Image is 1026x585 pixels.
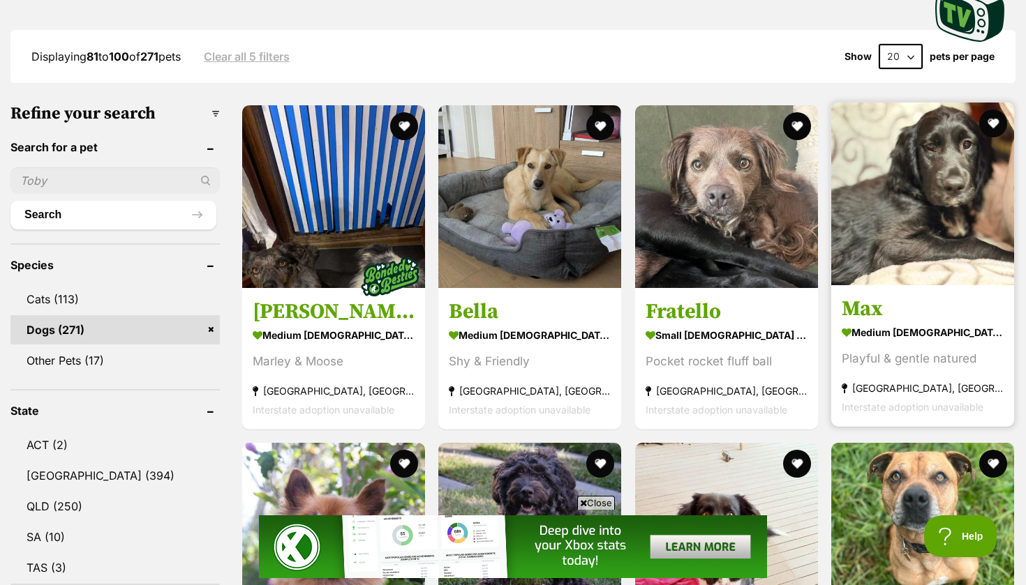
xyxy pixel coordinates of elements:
[109,50,129,63] strong: 100
[10,522,220,552] a: SA (10)
[646,298,808,325] h3: Fratello
[253,381,415,400] strong: [GEOGRAPHIC_DATA], [GEOGRAPHIC_DATA]
[449,325,611,345] strong: medium [DEMOGRAPHIC_DATA] Dog
[10,492,220,521] a: QLD (250)
[204,50,290,63] a: Clear all 5 filters
[646,325,808,345] strong: small [DEMOGRAPHIC_DATA] Dog
[842,379,1004,397] strong: [GEOGRAPHIC_DATA], [GEOGRAPHIC_DATA]
[646,404,787,416] span: Interstate adoption unavailable
[31,50,181,63] span: Displaying to of pets
[438,105,621,288] img: Bella - Border Collie Dog
[979,450,1007,478] button: favourite
[646,381,808,400] strong: [GEOGRAPHIC_DATA], [GEOGRAPHIC_DATA]
[979,109,1007,137] button: favourite
[587,112,615,140] button: favourite
[924,515,998,557] iframe: Help Scout Beacon - Open
[10,346,220,375] a: Other Pets (17)
[577,496,615,510] span: Close
[842,349,1004,368] div: Playful & gentle natured
[449,352,611,371] div: Shy & Friendly
[253,352,415,371] div: Marley & Moose
[253,404,394,416] span: Interstate adoption unavailable
[355,242,425,312] img: bonded besties
[10,553,220,582] a: TAS (3)
[845,51,872,62] span: Show
[842,401,983,413] span: Interstate adoption unavailable
[449,404,590,416] span: Interstate adoption unavailable
[842,296,1004,322] h3: Max
[831,102,1014,285] img: Max - Poodle (Standard) Dog
[635,105,818,288] img: Fratello - Dachshund x Border Collie Dog
[587,450,615,478] button: favourite
[242,105,425,288] img: Marley - Border Collie x Mixed breed Dog
[10,259,220,271] header: Species
[438,288,621,430] a: Bella medium [DEMOGRAPHIC_DATA] Dog Shy & Friendly [GEOGRAPHIC_DATA], [GEOGRAPHIC_DATA] Interstat...
[87,50,98,63] strong: 81
[831,285,1014,427] a: Max medium [DEMOGRAPHIC_DATA] Dog Playful & gentle natured [GEOGRAPHIC_DATA], [GEOGRAPHIC_DATA] I...
[259,515,767,578] iframe: Advertisement
[10,461,220,490] a: [GEOGRAPHIC_DATA] (394)
[10,404,220,417] header: State
[842,322,1004,342] strong: medium [DEMOGRAPHIC_DATA] Dog
[10,104,220,123] h3: Refine your search
[10,167,220,194] input: Toby
[783,450,811,478] button: favourite
[242,288,425,430] a: [PERSON_NAME] medium [DEMOGRAPHIC_DATA] Dog Marley & Moose [GEOGRAPHIC_DATA], [GEOGRAPHIC_DATA] I...
[10,201,216,229] button: Search
[390,450,418,478] button: favourite
[635,288,818,430] a: Fratello small [DEMOGRAPHIC_DATA] Dog Pocket rocket fluff ball [GEOGRAPHIC_DATA], [GEOGRAPHIC_DAT...
[253,298,415,325] h3: [PERSON_NAME]
[449,298,611,325] h3: Bella
[449,381,611,400] strong: [GEOGRAPHIC_DATA], [GEOGRAPHIC_DATA]
[10,315,220,344] a: Dogs (271)
[10,284,220,314] a: Cats (113)
[390,112,418,140] button: favourite
[140,50,158,63] strong: 271
[10,141,220,153] header: Search for a pet
[253,325,415,345] strong: medium [DEMOGRAPHIC_DATA] Dog
[646,352,808,371] div: Pocket rocket fluff ball
[930,51,995,62] label: pets per page
[10,430,220,459] a: ACT (2)
[783,112,811,140] button: favourite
